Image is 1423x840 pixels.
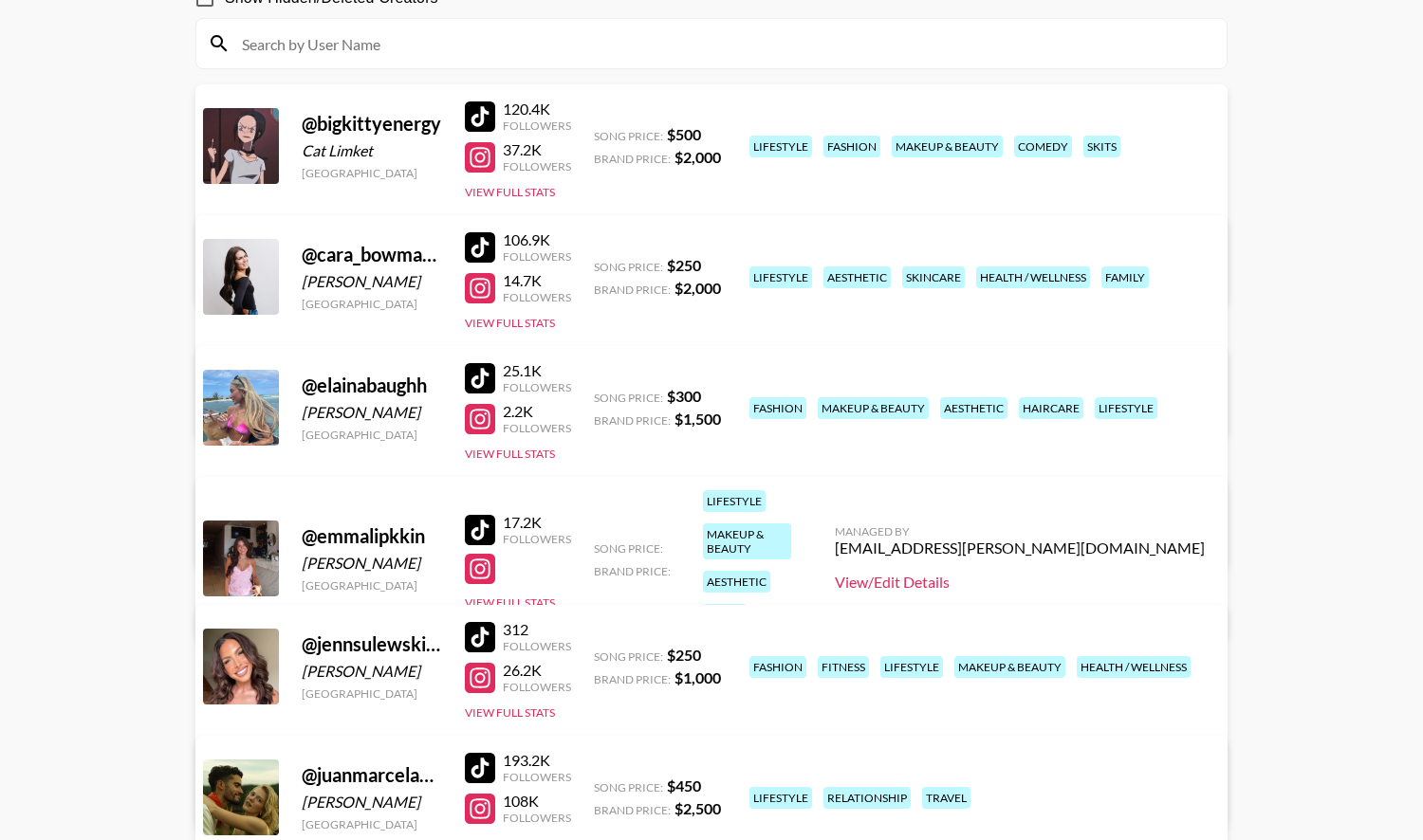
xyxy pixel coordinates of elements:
[503,513,571,532] div: 17.2K
[667,125,701,143] strong: $ 500
[302,112,442,136] div: @ bigkittyenergy
[503,140,571,159] div: 37.2K
[892,136,1003,157] div: makeup & beauty
[503,249,571,264] div: Followers
[818,397,929,419] div: makeup & beauty
[594,649,663,664] span: Song Price:
[954,656,1065,678] div: makeup & beauty
[465,595,555,610] button: View Full Stats
[1101,266,1149,288] div: family
[503,230,571,249] div: 106.9K
[675,410,721,428] strong: $ 1,500
[503,811,571,825] div: Followers
[302,632,442,656] div: @ jennsulewski21
[302,374,442,397] div: @ elainabaughh
[749,136,812,157] div: lifestyle
[302,578,442,593] div: [GEOGRAPHIC_DATA]
[302,428,442,442] div: [GEOGRAPHIC_DATA]
[902,266,965,288] div: skincare
[503,290,571,304] div: Followers
[749,397,806,419] div: fashion
[749,787,812,809] div: lifestyle
[302,524,442,548] div: @ emmalipkkin
[302,686,442,701] div: [GEOGRAPHIC_DATA]
[594,780,663,794] span: Song Price:
[503,532,571,546] div: Followers
[823,787,911,809] div: relationship
[503,680,571,694] div: Followers
[667,646,701,664] strong: $ 250
[302,763,442,787] div: @ juanmarcelandrhylan
[922,787,970,809] div: travel
[465,316,555,330] button: View Full Stats
[835,539,1205,557] div: [EMAIL_ADDRESS][PERSON_NAME][DOMAIN_NAME]
[749,656,806,678] div: fashion
[675,279,721,297] strong: $ 2,000
[675,668,721,686] strong: $ 1,000
[302,166,442,180] div: [GEOGRAPHIC_DATA]
[503,661,571,680] div: 26.2K
[302,793,442,812] div: [PERSON_NAME]
[675,148,721,166] strong: $ 2,000
[703,523,791,559] div: makeup & beauty
[302,141,442,160] div: Cat Limket
[302,662,442,681] div: [PERSON_NAME]
[1077,656,1191,678] div: health / wellness
[594,391,663,405] span: Song Price:
[302,297,442,311] div: [GEOGRAPHIC_DATA]
[503,159,571,173] div: Followers
[302,403,442,422] div: [PERSON_NAME]
[465,705,555,720] button: View Full Stats
[503,380,571,394] div: Followers
[465,447,555,461] button: View Full Stats
[703,571,770,593] div: aesthetic
[835,524,1205,539] div: Managed By
[302,243,442,266] div: @ cara_bowman12
[1019,397,1083,419] div: haircare
[594,413,671,428] span: Brand Price:
[302,554,442,573] div: [PERSON_NAME]
[503,421,571,435] div: Followers
[818,656,869,678] div: fitness
[667,256,701,274] strong: $ 250
[1095,397,1157,419] div: lifestyle
[1014,136,1072,157] div: comedy
[880,656,943,678] div: lifestyle
[749,266,812,288] div: lifestyle
[465,185,555,199] button: View Full Stats
[1083,136,1120,157] div: skits
[675,799,721,817] strong: $ 2,500
[503,751,571,770] div: 193.2K
[503,402,571,421] div: 2.2K
[503,792,571,811] div: 108K
[594,260,663,274] span: Song Price:
[302,817,442,831] div: [GEOGRAPHIC_DATA]
[594,803,671,817] span: Brand Price:
[503,770,571,784] div: Followers
[703,490,766,512] div: lifestyle
[940,397,1007,419] div: aesthetic
[503,119,571,133] div: Followers
[835,573,1205,592] a: View/Edit Details
[823,266,891,288] div: aesthetic
[594,129,663,143] span: Song Price:
[594,564,671,578] span: Brand Price:
[667,387,701,405] strong: $ 300
[703,604,747,626] div: sport
[503,639,571,653] div: Followers
[594,283,671,297] span: Brand Price:
[231,28,1215,59] input: Search by User Name
[503,271,571,290] div: 14.7K
[302,272,442,291] div: [PERSON_NAME]
[503,361,571,380] div: 25.1K
[594,152,671,166] span: Brand Price:
[503,620,571,639] div: 312
[503,100,571,119] div: 120.4K
[594,541,663,556] span: Song Price:
[667,776,701,794] strong: $ 450
[976,266,1090,288] div: health / wellness
[594,672,671,686] span: Brand Price:
[823,136,880,157] div: fashion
